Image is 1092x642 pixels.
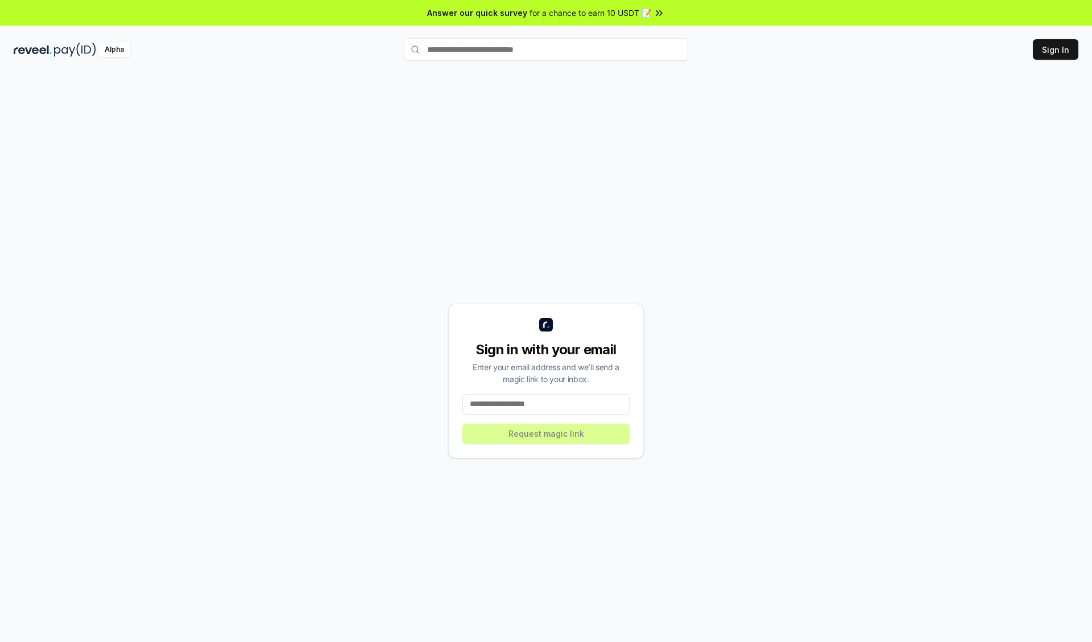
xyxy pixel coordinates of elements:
img: reveel_dark [14,43,52,57]
img: pay_id [54,43,96,57]
div: Alpha [98,43,130,57]
div: Enter your email address and we’ll send a magic link to your inbox. [462,361,630,385]
div: Sign in with your email [462,341,630,359]
img: logo_small [539,318,553,332]
button: Sign In [1033,39,1078,60]
span: for a chance to earn 10 USDT 📝 [530,7,651,19]
span: Answer our quick survey [427,7,527,19]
